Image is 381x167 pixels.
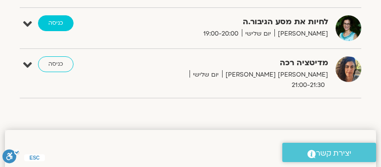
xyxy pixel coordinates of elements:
[222,70,328,80] span: [PERSON_NAME] [PERSON_NAME]
[38,56,74,72] a: כניסה
[154,15,328,29] strong: לחיות את מסע הגיבור.ה
[38,15,74,31] a: כניסה
[242,29,274,39] span: יום שלישי
[274,29,328,39] span: [PERSON_NAME]
[190,70,222,80] span: יום שלישי
[288,80,328,90] span: 21:00-21:30
[316,147,351,160] span: יצירת קשר
[154,56,328,70] strong: מדיטציה רכה
[282,143,376,162] a: יצירת קשר
[200,29,242,39] span: 19:00-20:00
